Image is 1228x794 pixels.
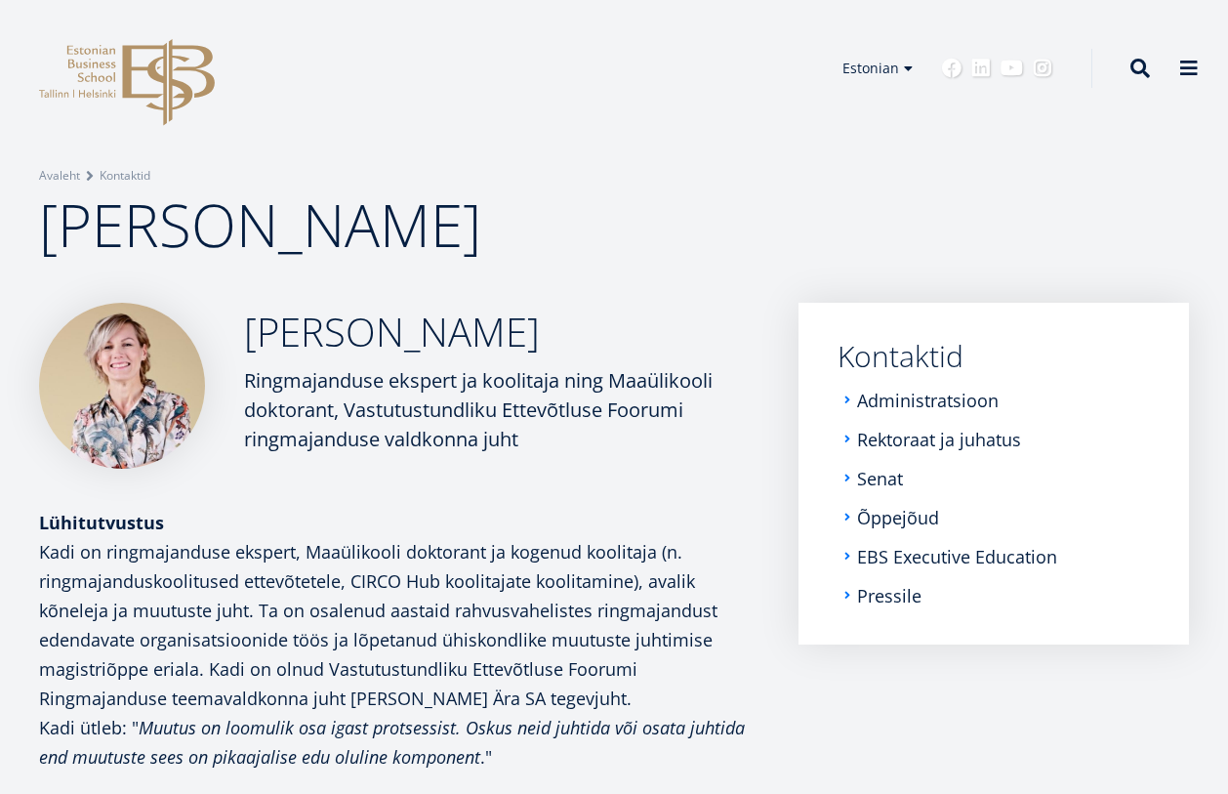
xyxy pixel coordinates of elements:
[1033,59,1052,78] a: Instagram
[857,469,903,488] a: Senat
[39,508,759,537] div: Lühitutvustus
[942,59,962,78] a: Facebook
[100,166,150,186] a: Kontaktid
[857,430,1021,449] a: Rektoraat ja juhatus
[39,166,80,186] a: Avaleht
[244,308,759,356] h2: [PERSON_NAME]
[971,59,991,78] a: Linkedin
[244,366,759,454] div: Ringmajanduse ekspert ja koolitaja ning Maaülikooli doktorant, Vastutustundliku Ettevõtluse Fooru...
[838,342,1150,371] a: Kontaktid
[1001,59,1023,78] a: Youtube
[39,303,205,469] img: Kadi Kenk foto
[857,586,921,606] a: Pressile
[39,185,481,265] span: [PERSON_NAME]
[857,547,1057,566] a: EBS Executive Education
[39,716,745,769] em: Muutus on loomulik osa igast protsessist. Oskus neid juhtida või osata juhtida end muutuste sees ...
[857,508,939,527] a: Õppejõud
[39,537,759,713] p: Kadi on ringmajanduse ekspert, Maaülikooli doktorant ja kogenud koolitaja (n. ringmajanduskoolitu...
[857,391,999,410] a: Administratsioon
